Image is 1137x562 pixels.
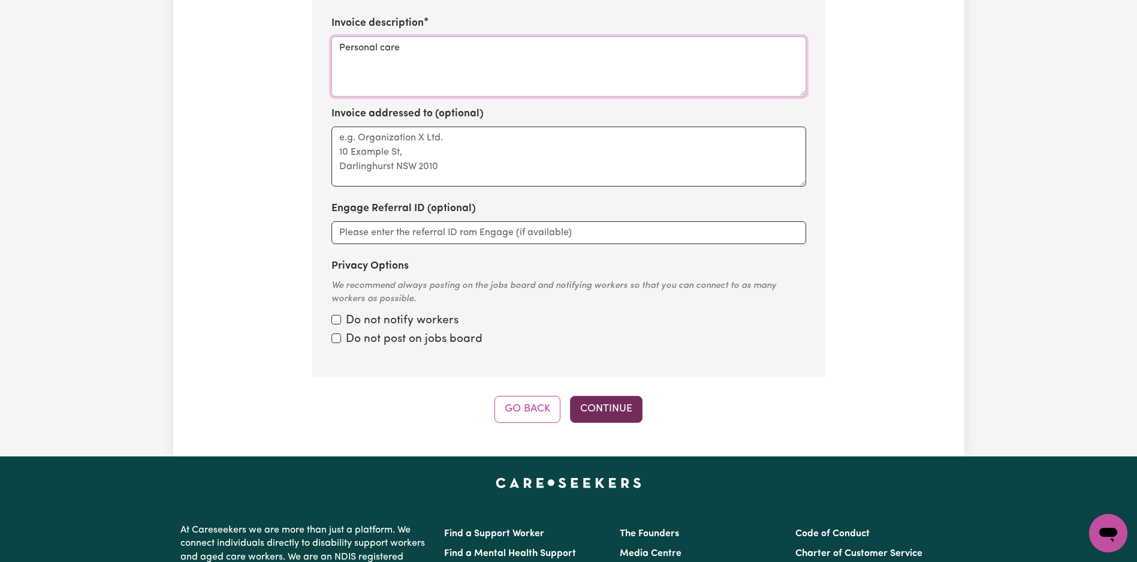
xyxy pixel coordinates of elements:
label: Privacy Options [331,259,409,274]
input: Please enter the referral ID rom Engage (if available) [331,221,806,244]
button: Continue [570,396,643,422]
iframe: Button to launch messaging window [1089,514,1127,552]
a: Careseekers home page [496,478,641,488]
a: Charter of Customer Service [795,549,922,558]
textarea: Personal care [331,37,806,97]
label: Engage Referral ID (optional) [331,201,476,217]
label: Do not post on jobs board [346,331,482,348]
a: Find a Support Worker [444,529,544,539]
div: We recommend always posting on the jobs board and notifying workers so that you can connect to as... [331,280,806,306]
a: Code of Conduct [795,529,870,539]
button: Go Back [494,396,560,422]
a: The Founders [620,529,679,539]
a: Media Centre [620,549,681,558]
label: Invoice description [331,16,424,31]
label: Do not notify workers [346,312,459,330]
label: Invoice addressed to (optional) [331,106,484,122]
